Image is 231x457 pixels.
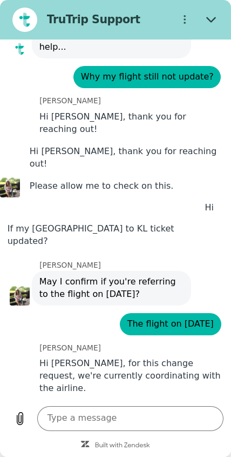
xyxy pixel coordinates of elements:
[35,106,228,141] span: Hi [PERSON_NAME], thank you for reaching out!
[95,442,150,449] a: Built with Zendesk: Visit the Zendesk website in a new tab
[25,175,179,197] span: Please allow me to check on this.
[35,353,228,400] span: Hi [PERSON_NAME], for this change request, we're currently coordinating with the airline.
[123,313,219,335] span: The flight on [DATE]
[39,96,231,105] p: [PERSON_NAME]
[47,12,167,27] h2: TruTrip Support
[199,8,224,32] button: Close
[25,141,229,175] span: Hi [PERSON_NAME], thank you for reaching out!
[205,202,214,213] span: Hi
[39,260,231,270] p: [PERSON_NAME]
[8,406,32,431] button: Upload file
[172,8,197,32] button: Options menu
[35,271,189,306] span: May I confirm if you're referring to the flight on [DATE]?
[3,218,219,253] span: If my [GEOGRAPHIC_DATA] to KL ticket updated?
[76,66,219,88] span: Why my flight still not update?
[39,343,231,353] p: [PERSON_NAME]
